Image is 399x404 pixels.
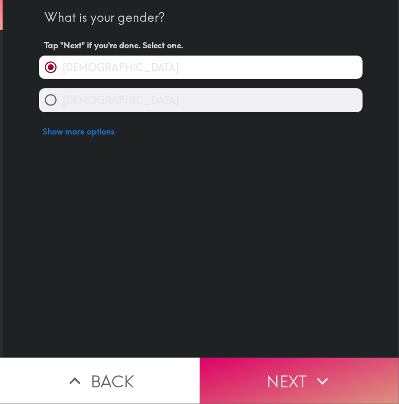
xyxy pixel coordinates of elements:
h6: Tap "Next" if you're done. Select one. [44,39,357,51]
button: Show more options [38,121,119,142]
button: [DEMOGRAPHIC_DATA] [39,88,363,112]
div: What is your gender? [44,9,357,26]
button: [DEMOGRAPHIC_DATA] [39,56,363,79]
span: [DEMOGRAPHIC_DATA] [62,60,179,75]
span: [DEMOGRAPHIC_DATA] [62,93,179,107]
